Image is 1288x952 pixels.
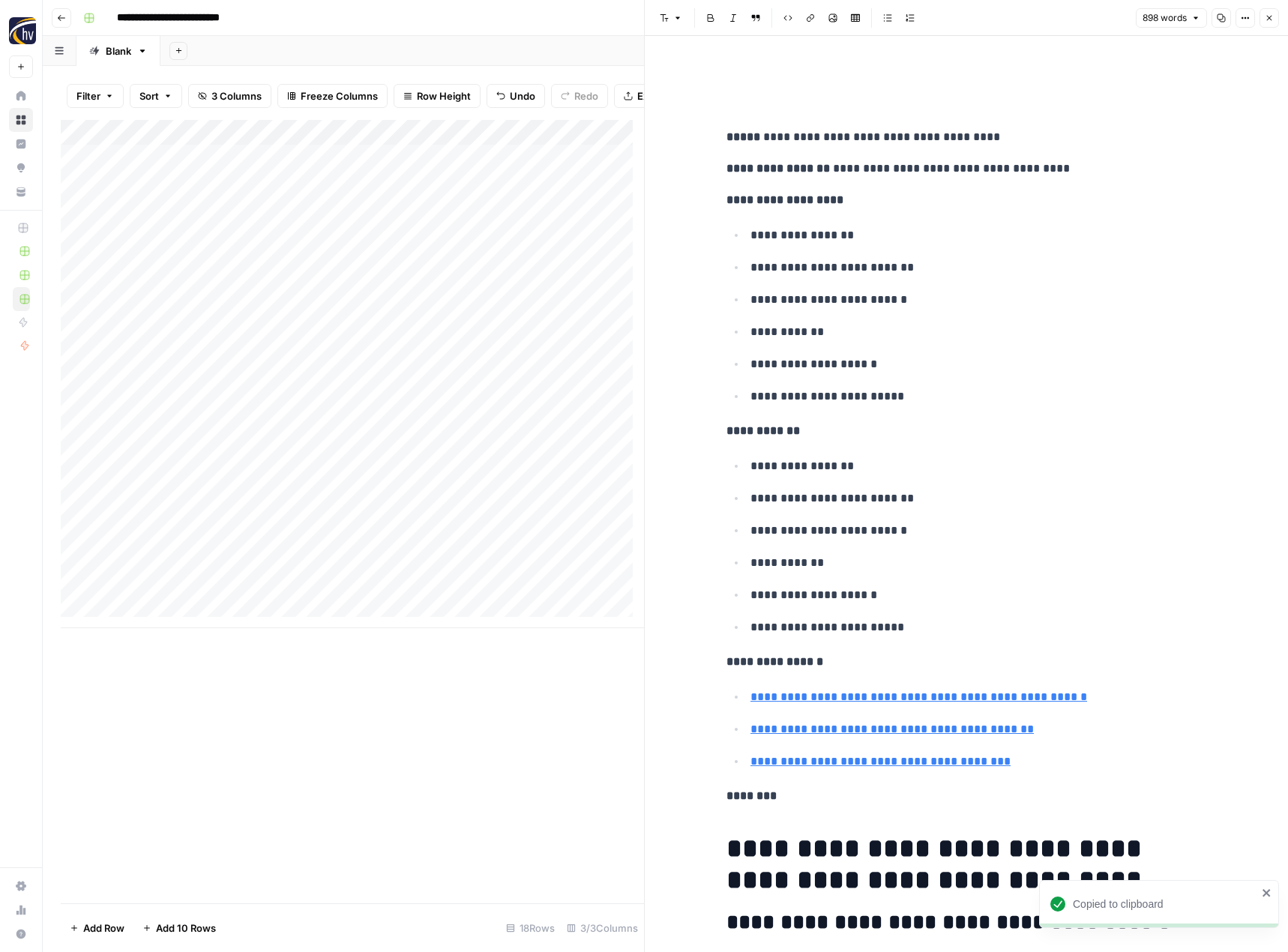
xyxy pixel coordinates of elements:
span: 3 Columns [211,88,262,103]
button: close [1262,887,1272,899]
div: Copied to clipboard [1073,897,1257,912]
a: Insights [9,132,33,156]
button: 898 words [1136,8,1207,28]
button: Export CSV [614,84,700,108]
button: Redo [551,84,608,108]
span: Undo [510,88,535,103]
div: 3/3 Columns [561,916,644,940]
span: Freeze Columns [301,88,378,103]
a: Opportunities [9,156,33,180]
button: Workspace: HigherVisibility [9,12,33,49]
img: HigherVisibility Logo [9,17,36,44]
a: Your Data [9,180,33,204]
button: Filter [67,84,124,108]
button: Undo [487,84,545,108]
span: Add Row [83,921,124,936]
a: Home [9,84,33,108]
button: Add Row [61,916,133,940]
button: Row Height [394,84,481,108]
a: Settings [9,874,33,898]
button: Add 10 Rows [133,916,225,940]
a: Browse [9,108,33,132]
span: 898 words [1143,11,1187,25]
span: Filter [76,88,100,103]
button: Freeze Columns [277,84,388,108]
button: Help + Support [9,922,33,946]
a: Blank [76,36,160,66]
span: Sort [139,88,159,103]
span: Redo [574,88,598,103]
button: Sort [130,84,182,108]
div: 18 Rows [500,916,561,940]
span: Add 10 Rows [156,921,216,936]
div: Blank [106,43,131,58]
button: 3 Columns [188,84,271,108]
span: Row Height [417,88,471,103]
a: Usage [9,898,33,922]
